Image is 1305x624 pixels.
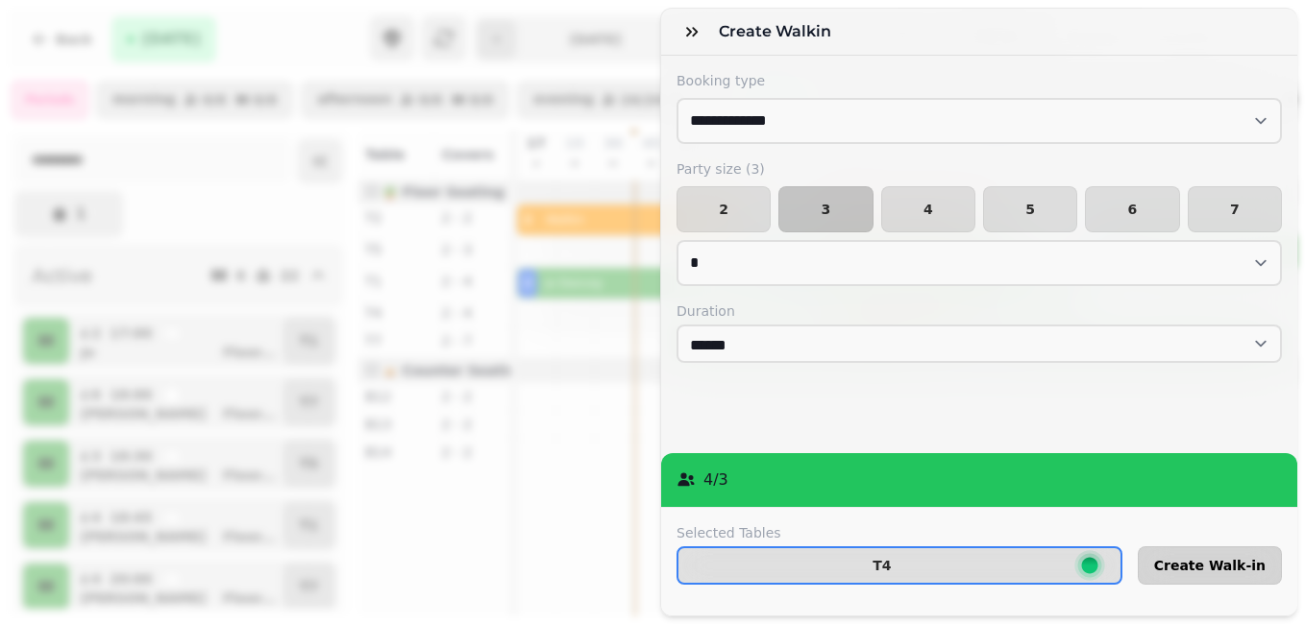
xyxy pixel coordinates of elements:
button: 7 [1188,186,1282,232]
button: 3 [778,186,873,232]
button: Create Walk-in [1138,546,1282,585]
span: 5 [999,203,1061,216]
button: T4 [677,546,1122,585]
button: 2 [677,186,771,232]
label: Duration [677,301,1282,321]
label: Booking type [677,71,1282,90]
span: 3 [795,203,856,216]
span: Create Walk-in [1154,559,1266,572]
label: Selected Tables [677,523,1122,542]
span: 4 [898,203,959,216]
button: 5 [983,186,1077,232]
button: 6 [1085,186,1179,232]
span: 6 [1101,203,1163,216]
h3: Create walkin [719,20,839,43]
p: T4 [873,559,891,572]
span: 2 [693,203,754,216]
button: 4 [881,186,975,232]
p: 4 / 3 [703,468,728,492]
label: Party size ( 3 ) [677,159,1282,179]
span: 7 [1204,203,1266,216]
